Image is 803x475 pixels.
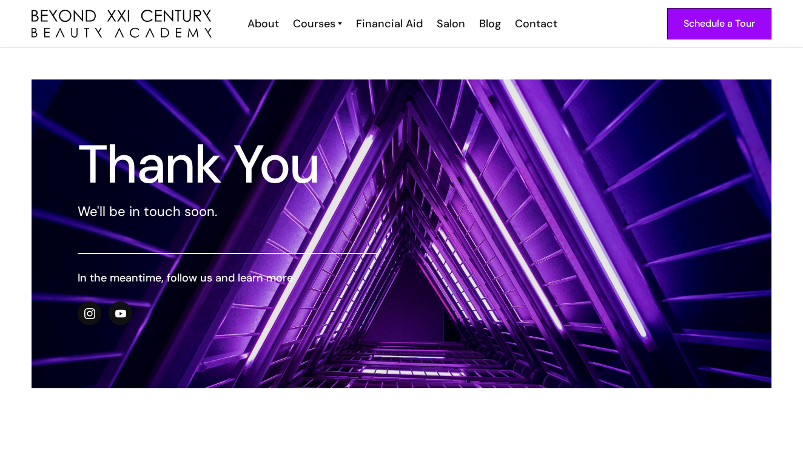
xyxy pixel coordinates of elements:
a: Courses [293,16,342,32]
p: We'll be in touch soon. [78,202,377,221]
div: Schedule a Tour [684,16,755,32]
img: beyond 21st century beauty academy logo [32,10,212,38]
a: Salon [429,16,471,32]
div: Courses [293,16,335,32]
h6: In the meantime, follow us and learn more [78,270,377,286]
div: Blog [479,16,501,32]
a: Schedule a Tour [667,8,771,39]
a: About [240,16,285,32]
h1: Thank You [78,143,377,186]
a: home [32,10,212,38]
div: Salon [437,16,465,32]
div: Financial Aid [356,16,423,32]
div: About [247,16,279,32]
div: Contact [515,16,557,32]
a: Blog [471,16,507,32]
a: Financial Aid [348,16,429,32]
a: Contact [507,16,563,32]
